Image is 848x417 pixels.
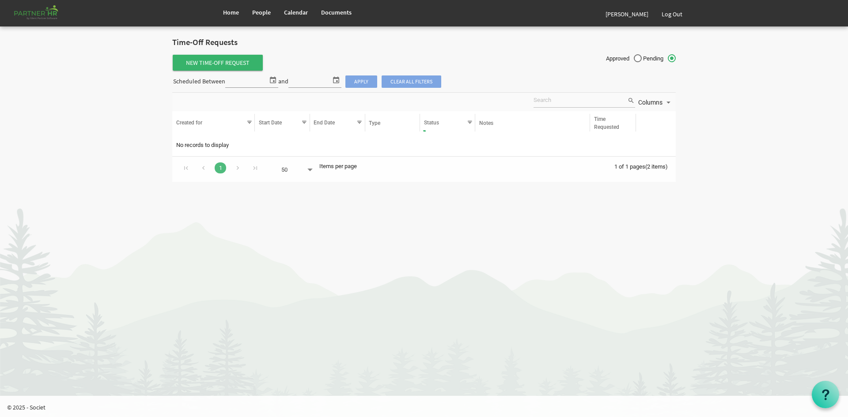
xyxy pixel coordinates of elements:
span: select [268,74,278,86]
span: Pending [643,55,676,63]
span: Documents [321,8,352,16]
span: Clear all filters [382,75,441,88]
a: [PERSON_NAME] [599,2,655,26]
span: Approved [606,55,642,63]
p: © 2025 - Societ [7,403,848,412]
span: People [252,8,271,16]
h2: Time-Off Requests [172,38,676,47]
span: select [331,74,341,86]
span: Calendar [284,8,308,16]
span: Home [223,8,239,16]
div: Scheduled Between and [172,74,442,90]
a: Log Out [655,2,689,26]
span: Apply [345,75,377,88]
span: New Time-Off Request [173,55,263,71]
